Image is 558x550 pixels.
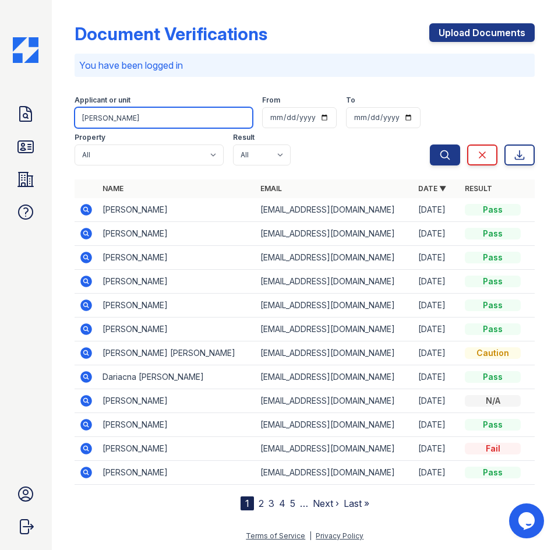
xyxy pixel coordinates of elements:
[465,443,521,454] div: Fail
[465,347,521,359] div: Caution
[79,58,530,72] p: You have been logged in
[465,395,521,407] div: N/A
[256,389,414,413] td: [EMAIL_ADDRESS][DOMAIN_NAME]
[75,23,267,44] div: Document Verifications
[241,496,254,510] div: 1
[313,498,339,509] a: Next ›
[465,276,521,287] div: Pass
[465,371,521,383] div: Pass
[13,37,38,63] img: CE_Icon_Blue-c292c112584629df590d857e76928e9f676e5b41ef8f769ba2f05ee15b207248.png
[414,270,460,294] td: [DATE]
[256,413,414,437] td: [EMAIL_ADDRESS][DOMAIN_NAME]
[346,96,355,105] label: To
[465,467,521,478] div: Pass
[98,270,256,294] td: [PERSON_NAME]
[256,437,414,461] td: [EMAIL_ADDRESS][DOMAIN_NAME]
[279,498,285,509] a: 4
[98,389,256,413] td: [PERSON_NAME]
[75,96,130,105] label: Applicant or unit
[344,498,369,509] a: Last »
[509,503,546,538] iframe: chat widget
[269,498,274,509] a: 3
[98,318,256,341] td: [PERSON_NAME]
[256,461,414,485] td: [EMAIL_ADDRESS][DOMAIN_NAME]
[256,294,414,318] td: [EMAIL_ADDRESS][DOMAIN_NAME]
[414,413,460,437] td: [DATE]
[98,461,256,485] td: [PERSON_NAME]
[259,498,264,509] a: 2
[465,419,521,431] div: Pass
[290,498,295,509] a: 5
[256,198,414,222] td: [EMAIL_ADDRESS][DOMAIN_NAME]
[98,341,256,365] td: [PERSON_NAME] [PERSON_NAME]
[75,107,253,128] input: Search by name, email, or unit number
[256,222,414,246] td: [EMAIL_ADDRESS][DOMAIN_NAME]
[418,184,446,193] a: Date ▼
[256,341,414,365] td: [EMAIL_ADDRESS][DOMAIN_NAME]
[414,365,460,389] td: [DATE]
[98,413,256,437] td: [PERSON_NAME]
[98,222,256,246] td: [PERSON_NAME]
[75,133,105,142] label: Property
[98,198,256,222] td: [PERSON_NAME]
[256,318,414,341] td: [EMAIL_ADDRESS][DOMAIN_NAME]
[465,323,521,335] div: Pass
[465,228,521,239] div: Pass
[465,252,521,263] div: Pass
[429,23,535,42] a: Upload Documents
[98,294,256,318] td: [PERSON_NAME]
[246,531,305,540] a: Terms of Service
[414,389,460,413] td: [DATE]
[233,133,255,142] label: Result
[414,198,460,222] td: [DATE]
[414,437,460,461] td: [DATE]
[260,184,282,193] a: Email
[414,318,460,341] td: [DATE]
[262,96,280,105] label: From
[316,531,363,540] a: Privacy Policy
[103,184,123,193] a: Name
[414,461,460,485] td: [DATE]
[414,294,460,318] td: [DATE]
[465,184,492,193] a: Result
[414,222,460,246] td: [DATE]
[98,365,256,389] td: Dariacna [PERSON_NAME]
[414,341,460,365] td: [DATE]
[300,496,308,510] span: …
[256,270,414,294] td: [EMAIL_ADDRESS][DOMAIN_NAME]
[256,365,414,389] td: [EMAIL_ADDRESS][DOMAIN_NAME]
[309,531,312,540] div: |
[465,299,521,311] div: Pass
[98,246,256,270] td: [PERSON_NAME]
[414,246,460,270] td: [DATE]
[98,437,256,461] td: [PERSON_NAME]
[465,204,521,216] div: Pass
[256,246,414,270] td: [EMAIL_ADDRESS][DOMAIN_NAME]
